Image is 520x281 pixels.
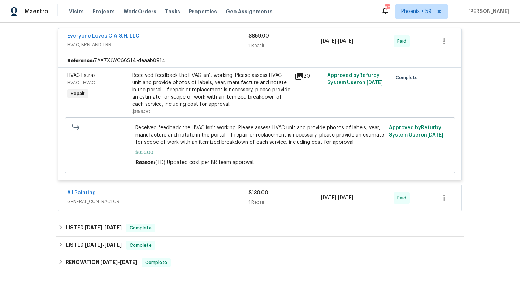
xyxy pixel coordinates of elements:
h6: LISTED [66,241,122,250]
span: HVAC Extras [67,73,96,78]
span: - [85,242,122,247]
span: [DATE] [321,195,336,200]
span: $859.00 [248,34,269,39]
div: 1 Repair [248,199,321,206]
span: Reason: [135,160,155,165]
span: HVAC - HVAC [67,81,95,85]
span: Paid [397,38,409,45]
span: [DATE] [100,260,118,265]
span: [DATE] [104,225,122,230]
span: [DATE] [338,195,353,200]
span: $859.00 [135,149,385,156]
div: 20 [295,72,323,81]
span: Complete [127,224,155,232]
span: Work Orders [123,8,156,15]
span: Maestro [25,8,48,15]
div: 1 Repair [248,42,321,49]
a: AJ Painting [67,190,96,195]
h6: LISTED [66,224,122,232]
span: (TD) Updated cost per BR team approval. [155,160,255,165]
span: [DATE] [427,133,443,138]
span: HVAC, BRN_AND_LRR [67,41,248,48]
span: Complete [142,259,170,266]
span: [DATE] [120,260,137,265]
span: Complete [127,242,155,249]
span: - [100,260,137,265]
span: [DATE] [104,242,122,247]
span: Phoenix + 59 [401,8,432,15]
span: [DATE] [338,39,353,44]
span: Projects [92,8,115,15]
span: Approved by Refurby System User on [389,125,443,138]
div: LISTED [DATE]-[DATE]Complete [56,237,464,254]
span: Properties [189,8,217,15]
a: Everyone Loves C.A.S.H. LLC [67,34,139,39]
div: LISTED [DATE]-[DATE]Complete [56,219,464,237]
span: $859.00 [132,109,150,114]
div: RENOVATION [DATE]-[DATE]Complete [56,254,464,271]
span: - [85,225,122,230]
span: Tasks [165,9,180,14]
span: $130.00 [248,190,268,195]
span: Repair [68,90,88,97]
span: [PERSON_NAME] [465,8,509,15]
span: Geo Assignments [226,8,273,15]
span: [DATE] [85,225,102,230]
div: 817 [385,4,390,12]
span: - [321,194,353,202]
div: Received feedback the HVAC isn't working. Please assess HVAC unit and provide photos of labels, y... [132,72,290,108]
span: Approved by Refurby System User on [327,73,383,85]
span: GENERAL_CONTRACTOR [67,198,248,205]
span: Received feedback the HVAC isn't working. Please assess HVAC unit and provide photos of labels, y... [135,124,385,146]
span: [DATE] [321,39,336,44]
span: - [321,38,353,45]
span: Paid [397,194,409,202]
h6: RENOVATION [66,258,137,267]
span: [DATE] [367,80,383,85]
span: [DATE] [85,242,102,247]
span: Visits [69,8,84,15]
b: Reference: [67,57,94,64]
div: 7AX7XJWC66S14-deaab8914 [58,54,461,67]
span: Complete [396,74,421,81]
